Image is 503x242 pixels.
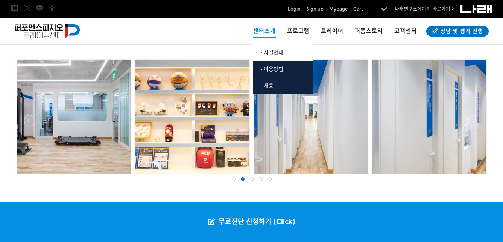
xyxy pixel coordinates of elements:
[281,18,315,44] a: 프로그램
[315,18,349,44] a: 트레이너
[253,61,313,78] a: · 이용방법
[287,28,310,34] span: 프로그램
[261,66,283,72] span: · 이용방법
[389,18,422,44] a: 고객센터
[321,28,343,34] span: 트레이너
[253,25,276,38] span: 센터소개
[253,44,313,61] a: · 시설안내
[394,28,417,34] span: 고객센터
[306,5,324,13] a: Sign up
[355,28,383,34] span: 퍼폼스토리
[261,83,274,89] span: · 채용
[438,28,483,35] span: 상담 및 평가 진행
[248,18,281,44] a: 센터소개
[353,5,363,13] a: Cart
[349,18,389,44] a: 퍼폼스토리
[426,26,489,37] a: 상담 및 평가 진행
[395,6,455,12] a: 나래연구소페이지 바로가기 >
[329,5,348,13] a: Mypage
[261,49,283,56] span: · 시설안내
[395,6,417,12] strong: 나래연구소
[201,202,303,242] a: 무료진단 신청하기 (Click)
[253,78,313,94] a: · 채용
[288,5,301,13] a: Login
